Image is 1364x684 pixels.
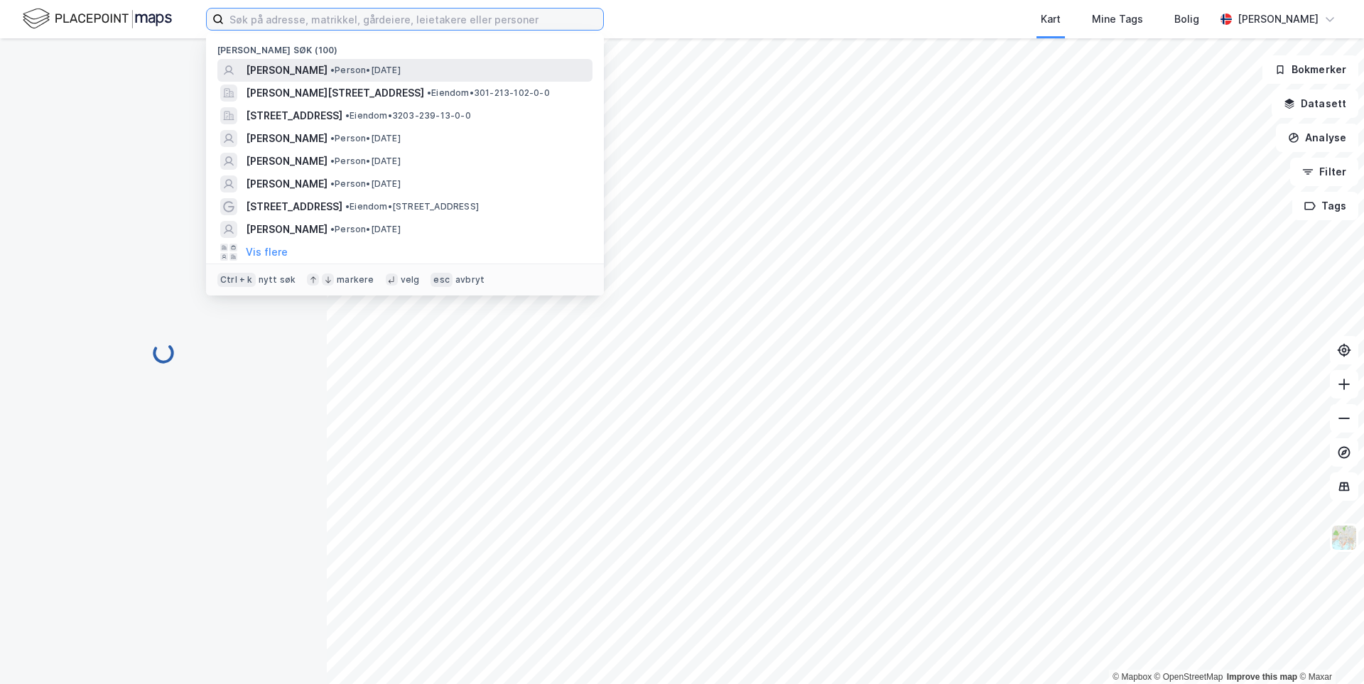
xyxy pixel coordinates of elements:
[1154,672,1223,682] a: OpenStreetMap
[23,6,172,31] img: logo.f888ab2527a4732fd821a326f86c7f29.svg
[330,178,401,190] span: Person • [DATE]
[337,274,374,286] div: markere
[401,274,420,286] div: velg
[330,178,335,189] span: •
[345,201,479,212] span: Eiendom • [STREET_ADDRESS]
[1262,55,1358,84] button: Bokmerker
[330,156,335,166] span: •
[1227,672,1297,682] a: Improve this map
[246,107,342,124] span: [STREET_ADDRESS]
[1174,11,1199,28] div: Bolig
[455,274,485,286] div: avbryt
[330,224,335,234] span: •
[1290,158,1358,186] button: Filter
[1272,89,1358,118] button: Datasett
[330,65,401,76] span: Person • [DATE]
[1238,11,1319,28] div: [PERSON_NAME]
[246,62,328,79] span: [PERSON_NAME]
[246,85,424,102] span: [PERSON_NAME][STREET_ADDRESS]
[259,274,296,286] div: nytt søk
[330,224,401,235] span: Person • [DATE]
[1292,192,1358,220] button: Tags
[246,130,328,147] span: [PERSON_NAME]
[224,9,603,30] input: Søk på adresse, matrikkel, gårdeiere, leietakere eller personer
[246,244,288,261] button: Vis flere
[431,273,453,287] div: esc
[1331,524,1358,551] img: Z
[345,110,471,121] span: Eiendom • 3203-239-13-0-0
[1293,616,1364,684] iframe: Chat Widget
[1092,11,1143,28] div: Mine Tags
[1276,124,1358,152] button: Analyse
[330,156,401,167] span: Person • [DATE]
[1113,672,1152,682] a: Mapbox
[427,87,431,98] span: •
[246,198,342,215] span: [STREET_ADDRESS]
[330,133,335,143] span: •
[345,110,350,121] span: •
[206,33,604,59] div: [PERSON_NAME] søk (100)
[246,153,328,170] span: [PERSON_NAME]
[1293,616,1364,684] div: Kontrollprogram for chat
[345,201,350,212] span: •
[217,273,256,287] div: Ctrl + k
[330,133,401,144] span: Person • [DATE]
[246,221,328,238] span: [PERSON_NAME]
[427,87,550,99] span: Eiendom • 301-213-102-0-0
[246,175,328,192] span: [PERSON_NAME]
[330,65,335,75] span: •
[152,342,175,364] img: spinner.a6d8c91a73a9ac5275cf975e30b51cfb.svg
[1041,11,1061,28] div: Kart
